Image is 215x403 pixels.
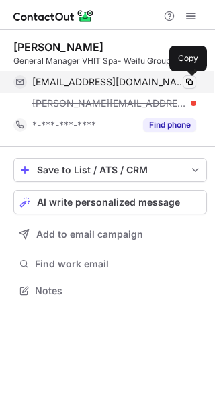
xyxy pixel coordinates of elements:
[32,76,186,88] span: [EMAIL_ADDRESS][DOMAIN_NAME]
[37,165,183,175] div: Save to List / ATS / CRM
[13,255,207,273] button: Find work email
[143,118,196,132] button: Reveal Button
[37,197,180,208] span: AI write personalized message
[13,281,207,300] button: Notes
[13,158,207,182] button: save-profile-one-click
[13,40,103,54] div: [PERSON_NAME]
[13,222,207,247] button: Add to email campaign
[35,258,202,270] span: Find work email
[13,190,207,214] button: AI write personalized message
[35,285,202,297] span: Notes
[32,97,186,109] span: [PERSON_NAME][EMAIL_ADDRESS][DOMAIN_NAME]
[36,229,143,240] span: Add to email campaign
[13,8,94,24] img: ContactOut v5.3.10
[13,55,207,67] div: General Manager VHIT Spa- Weifu Group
